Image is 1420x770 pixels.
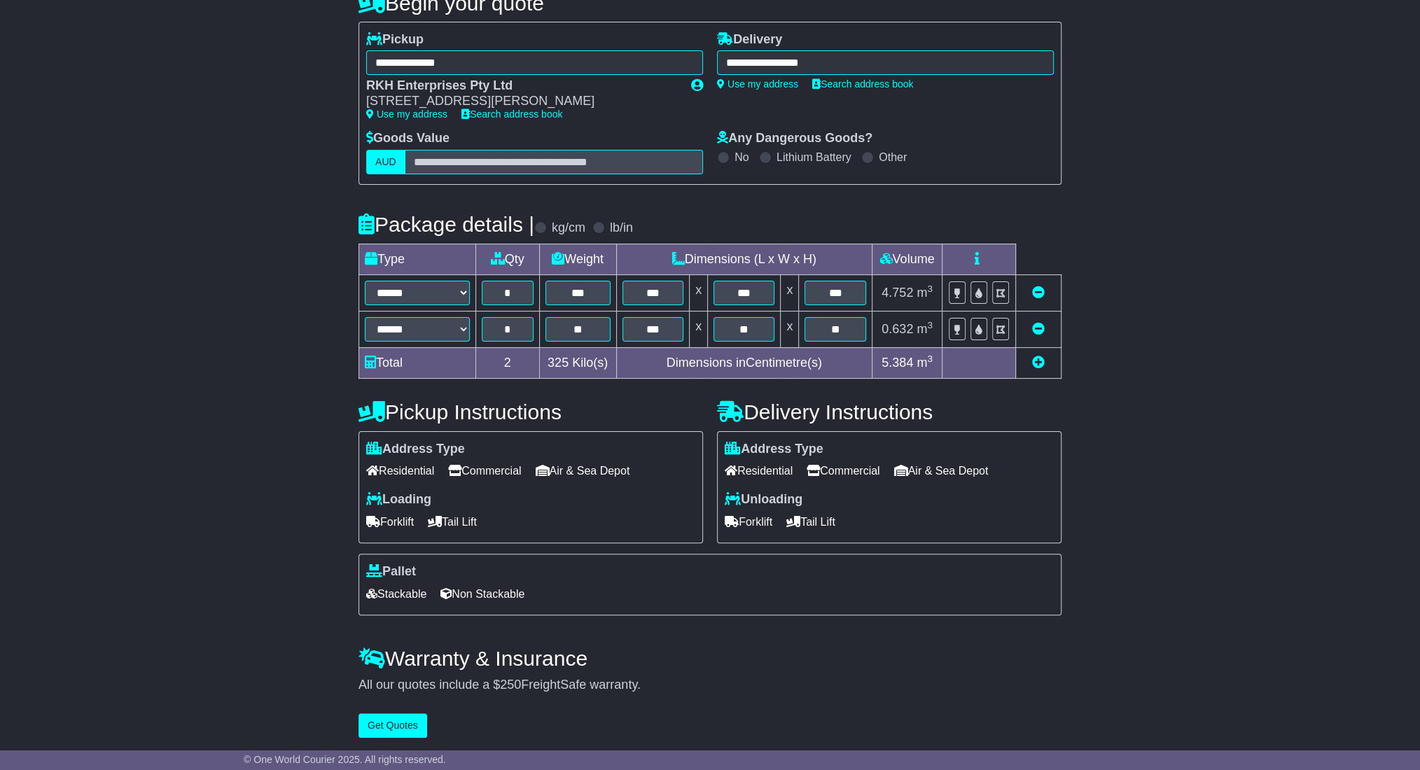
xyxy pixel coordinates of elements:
[882,322,913,336] span: 0.632
[366,564,416,580] label: Pallet
[882,286,913,300] span: 4.752
[616,244,872,274] td: Dimensions (L x W x H)
[882,356,913,370] span: 5.384
[440,583,524,605] span: Non Stackable
[725,460,793,482] span: Residential
[927,320,933,330] sup: 3
[428,511,477,533] span: Tail Lift
[366,492,431,507] label: Loading
[690,311,708,347] td: x
[461,108,562,120] a: Search address book
[690,274,708,311] td: x
[536,460,630,482] span: Air & Sea Depot
[917,322,933,336] span: m
[548,356,569,370] span: 325
[725,442,823,457] label: Address Type
[872,244,942,274] td: Volume
[735,150,749,164] label: No
[1032,322,1045,336] a: Remove this item
[917,356,933,370] span: m
[725,511,772,533] span: Forklift
[476,347,540,378] td: 2
[359,713,427,738] button: Get Quotes
[366,32,424,48] label: Pickup
[807,460,879,482] span: Commercial
[610,220,633,236] label: lb/in
[500,678,521,692] span: 250
[359,347,476,378] td: Total
[927,283,933,294] sup: 3
[359,678,1061,693] div: All our quotes include a $ FreightSafe warranty.
[717,78,798,90] a: Use my address
[244,754,446,765] span: © One World Courier 2025. All rights reserved.
[539,347,616,378] td: Kilo(s)
[359,244,476,274] td: Type
[1032,356,1045,370] a: Add new item
[781,274,799,311] td: x
[366,78,677,94] div: RKH Enterprises Pty Ltd
[552,220,585,236] label: kg/cm
[366,150,405,174] label: AUD
[894,460,989,482] span: Air & Sea Depot
[366,94,677,109] div: [STREET_ADDRESS][PERSON_NAME]
[717,32,782,48] label: Delivery
[366,583,426,605] span: Stackable
[366,442,465,457] label: Address Type
[717,131,872,146] label: Any Dangerous Goods?
[725,492,802,507] label: Unloading
[366,131,450,146] label: Goods Value
[359,647,1061,670] h4: Warranty & Insurance
[777,150,851,164] label: Lithium Battery
[366,460,434,482] span: Residential
[717,400,1061,423] h4: Delivery Instructions
[786,511,835,533] span: Tail Lift
[812,78,913,90] a: Search address book
[448,460,521,482] span: Commercial
[927,353,933,364] sup: 3
[781,311,799,347] td: x
[476,244,540,274] td: Qty
[616,347,872,378] td: Dimensions in Centimetre(s)
[366,511,414,533] span: Forklift
[366,108,447,120] a: Use my address
[359,400,703,423] h4: Pickup Instructions
[359,213,534,236] h4: Package details |
[917,286,933,300] span: m
[1032,286,1045,300] a: Remove this item
[539,244,616,274] td: Weight
[879,150,907,164] label: Other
